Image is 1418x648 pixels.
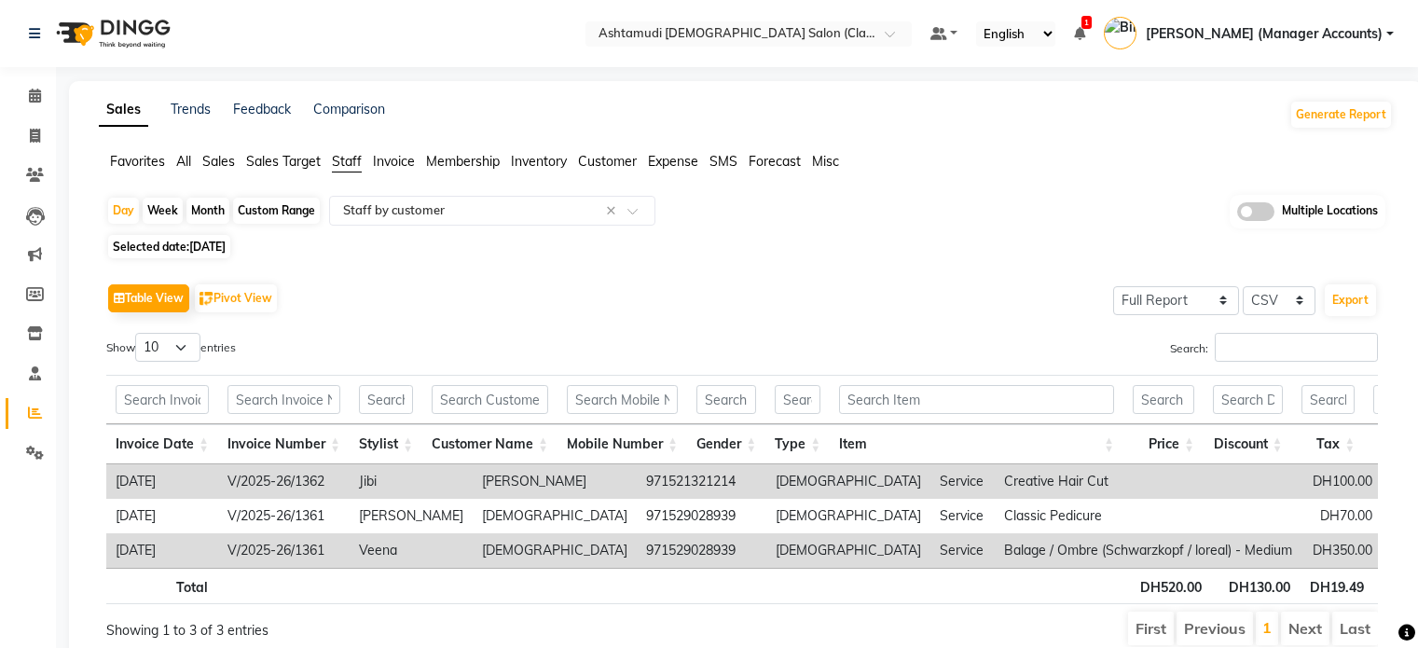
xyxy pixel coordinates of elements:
[135,333,200,362] select: Showentries
[106,610,620,641] div: Showing 1 to 3 of 3 entries
[218,424,350,464] th: Invoice Number: activate to sort column ascending
[1133,385,1194,414] input: Search Price
[766,533,930,568] td: [DEMOGRAPHIC_DATA]
[1301,464,1382,499] td: DH100.00
[995,499,1301,533] td: Classic Pedicure
[567,385,678,414] input: Search Mobile Number
[1123,424,1204,464] th: Price: activate to sort column ascending
[1074,25,1085,42] a: 1
[709,153,737,170] span: SMS
[1204,424,1292,464] th: Discount: activate to sort column ascending
[1104,17,1136,49] img: Bindu (Manager Accounts)
[637,464,766,499] td: 971521321214
[110,153,165,170] span: Favorites
[176,153,191,170] span: All
[511,153,567,170] span: Inventory
[473,533,637,568] td: [DEMOGRAPHIC_DATA]
[1215,333,1378,362] input: Search:
[1282,202,1378,221] span: Multiple Locations
[106,568,217,604] th: Total
[218,499,350,533] td: V/2025-26/1361
[48,7,175,60] img: logo
[246,153,321,170] span: Sales Target
[1292,424,1365,464] th: Tax: activate to sort column ascending
[202,153,235,170] span: Sales
[648,153,698,170] span: Expense
[995,533,1301,568] td: Balage / Ombre (Schwarzkopf / loreal) - Medium
[108,284,189,312] button: Table View
[350,464,473,499] td: Jibi
[830,424,1123,464] th: Item: activate to sort column ascending
[350,499,473,533] td: [PERSON_NAME]
[171,101,211,117] a: Trends
[1301,499,1382,533] td: DH70.00
[1081,16,1092,29] span: 1
[108,235,230,258] span: Selected date:
[106,533,218,568] td: [DATE]
[106,424,218,464] th: Invoice Date: activate to sort column ascending
[108,198,139,224] div: Day
[432,385,548,414] input: Search Customer Name
[116,385,209,414] input: Search Invoice Date
[930,533,995,568] td: Service
[1146,24,1383,44] span: [PERSON_NAME] (Manager Accounts)
[99,93,148,127] a: Sales
[106,333,236,362] label: Show entries
[1211,568,1300,604] th: DH130.00
[775,385,820,414] input: Search Type
[350,424,422,464] th: Stylist: activate to sort column ascending
[687,424,765,464] th: Gender: activate to sort column ascending
[218,533,350,568] td: V/2025-26/1361
[696,385,756,414] input: Search Gender
[426,153,500,170] span: Membership
[766,464,930,499] td: [DEMOGRAPHIC_DATA]
[839,385,1114,414] input: Search Item
[313,101,385,117] a: Comparison
[233,198,320,224] div: Custom Range
[332,153,362,170] span: Staff
[218,464,350,499] td: V/2025-26/1362
[812,153,839,170] span: Misc
[422,424,558,464] th: Customer Name: activate to sort column ascending
[578,153,637,170] span: Customer
[359,385,413,414] input: Search Stylist
[930,499,995,533] td: Service
[1325,284,1376,316] button: Export
[637,533,766,568] td: 971529028939
[473,464,637,499] td: [PERSON_NAME]
[373,153,415,170] span: Invoice
[930,464,995,499] td: Service
[1300,568,1373,604] th: DH19.49
[195,284,277,312] button: Pivot View
[558,424,687,464] th: Mobile Number: activate to sort column ascending
[606,201,622,221] span: Clear all
[765,424,830,464] th: Type: activate to sort column ascending
[106,464,218,499] td: [DATE]
[1213,385,1283,414] input: Search Discount
[189,240,226,254] span: [DATE]
[1130,568,1211,604] th: DH520.00
[227,385,340,414] input: Search Invoice Number
[200,292,213,306] img: pivot.png
[637,499,766,533] td: 971529028939
[1262,618,1272,637] a: 1
[233,101,291,117] a: Feedback
[749,153,801,170] span: Forecast
[1301,385,1356,414] input: Search Tax
[1301,533,1382,568] td: DH350.00
[186,198,229,224] div: Month
[143,198,183,224] div: Week
[1170,333,1378,362] label: Search:
[106,499,218,533] td: [DATE]
[350,533,473,568] td: Veena
[1291,102,1391,128] button: Generate Report
[766,499,930,533] td: [DEMOGRAPHIC_DATA]
[473,499,637,533] td: [DEMOGRAPHIC_DATA]
[995,464,1301,499] td: Creative Hair Cut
